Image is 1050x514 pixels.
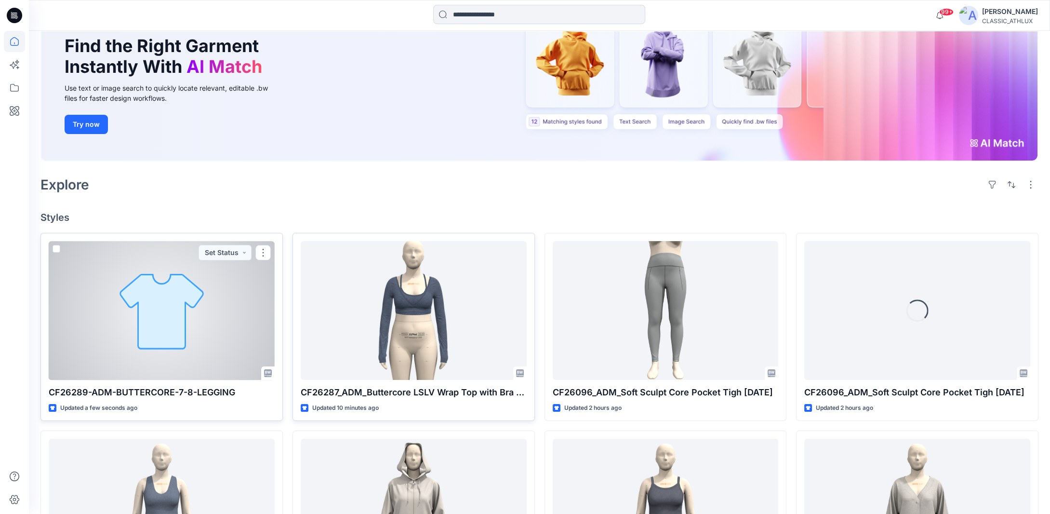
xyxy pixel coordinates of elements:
span: 99+ [939,8,954,16]
p: Updated 2 hours ago [564,403,622,413]
h4: Styles [40,212,1038,223]
a: CF26096_ADM_Soft Sculpt Core Pocket Tigh 11OCT25 [553,241,779,380]
p: Updated 10 minutes ago [312,403,379,413]
h1: Find the Right Garment Instantly With [65,36,267,77]
span: AI Match [186,56,262,77]
p: CF26289-ADM-BUTTERCORE-7-8-LEGGING [49,386,275,399]
button: Try now [65,115,108,134]
p: Updated 2 hours ago [816,403,873,413]
img: avatar [959,6,978,25]
a: CF26287_ADM_Buttercore LSLV Wrap Top with Bra 15OCT25 [301,241,527,380]
a: CF26289-ADM-BUTTERCORE-7-8-LEGGING [49,241,275,380]
p: CF26096_ADM_Soft Sculpt Core Pocket Tigh [DATE] [804,386,1030,399]
h2: Explore [40,177,89,192]
p: Updated a few seconds ago [60,403,137,413]
div: Use text or image search to quickly locate relevant, editable .bw files for faster design workflows. [65,83,281,103]
div: CLASSIC_ATHLUX [982,17,1038,25]
p: CF26096_ADM_Soft Sculpt Core Pocket Tigh [DATE] [553,386,779,399]
div: [PERSON_NAME] [982,6,1038,17]
p: CF26287_ADM_Buttercore LSLV Wrap Top with Bra [DATE] [301,386,527,399]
